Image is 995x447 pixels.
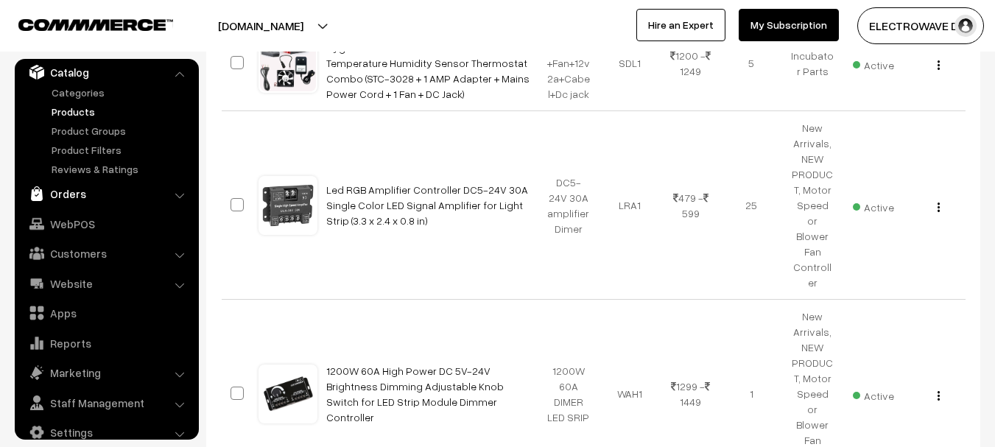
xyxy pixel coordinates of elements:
a: Categories [48,85,194,100]
a: Hire an Expert [636,9,725,41]
a: Settings [18,419,194,446]
td: 1200 - 1249 [660,15,721,111]
a: Customers [18,240,194,267]
td: Combo stc3028+Fan+12v2a+Cabel+Dc jack [538,15,600,111]
img: COMMMERCE [18,19,173,30]
span: Active [853,54,894,73]
a: WebPOS [18,211,194,237]
span: Active [853,384,894,404]
td: New Arrivals, NEW PRODUCT, Motor Speed or Blower Fan Controller [782,111,843,300]
a: COMMMERCE [18,15,147,32]
a: Staff Management [18,390,194,416]
td: DC5-24V 30A amplifier Dimer [538,111,600,300]
a: Product Groups [48,123,194,138]
a: STC-3028 Dual LED Digital Thermometer Hygrometer Controller SHT20 Temperature Humidity Sensor The... [326,26,530,100]
td: Incubator Parts [782,15,843,111]
a: Led RGB Amplifier Controller DC5-24V 30A Single Color LED Signal Amplifier for Light Strip (3.3 x... [326,183,528,227]
td: 5 [721,15,782,111]
a: My Subscription [739,9,839,41]
img: Menu [938,60,940,70]
img: Menu [938,203,940,212]
img: Menu [938,391,940,401]
a: 1200W 60A High Power DC 5V-24V Brightness Dimming Adjustable Knob Switch for LED Strip Module Dim... [326,365,504,423]
td: 25 [721,111,782,300]
a: Website [18,270,194,297]
button: [DOMAIN_NAME] [166,7,355,44]
a: Marketing [18,359,194,386]
a: Catalog [18,59,194,85]
a: Products [48,104,194,119]
img: user [954,15,977,37]
td: 479 - 599 [660,111,721,300]
button: ELECTROWAVE DE… [857,7,984,44]
td: SDL1 [599,15,660,111]
a: Orders [18,180,194,207]
a: Reviews & Ratings [48,161,194,177]
span: Active [853,196,894,215]
a: Product Filters [48,142,194,158]
a: Reports [18,330,194,356]
a: Apps [18,300,194,326]
td: LRA1 [599,111,660,300]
